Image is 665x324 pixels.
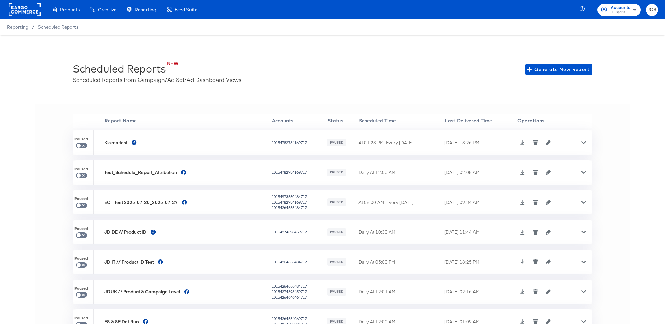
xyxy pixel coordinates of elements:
span: Paused [74,167,88,172]
div: Report Name [105,117,271,124]
span: Paused [74,196,88,202]
div: Toggle Row Expanded [575,220,592,244]
div: NEW [85,60,178,67]
div: Toggle Row Expanded [575,190,592,214]
div: Daily At 05:00 PM [358,259,443,265]
div: JD IT // Product ID Test [104,259,154,265]
div: 10154782784169717 [272,199,326,205]
span: / [28,24,38,30]
span: Feed Suite [175,7,197,12]
span: Paused [74,256,88,262]
div: [DATE] 13:26 PM [444,139,515,146]
div: Toggle Row Expanded [575,160,592,185]
th: Accounts [272,114,328,128]
div: 10154264656484717 [272,259,326,265]
div: [DATE] 18:25 PM [444,259,515,265]
span: PAUSED [329,230,344,235]
span: Generate New Report [528,65,589,74]
span: Products [60,7,80,12]
div: 10154274398459717 [272,229,326,235]
span: Reporting [7,24,28,30]
div: 10154782784169717 [272,140,326,145]
div: Klarna test [104,139,127,146]
div: Status [328,117,358,124]
th: Operations [517,114,575,128]
span: PAUSED [329,170,344,175]
th: Last Delivered Time [444,114,517,128]
button: JCS [646,4,658,16]
span: JD Sports [611,10,630,15]
div: Daily At 12:00 AM [358,169,443,176]
div: At 01:23 PM, Every [DATE] [358,139,443,146]
div: JD DE // Product ID [104,229,147,236]
span: Paused [74,286,88,291]
a: Scheduled Reports [38,24,78,30]
div: 10154264646464717 [272,295,326,300]
span: Paused [74,137,88,142]
div: 10154264654069717 [272,316,326,322]
div: [DATE] 02:08 AM [444,169,515,176]
div: Scheduled Reports [73,62,166,76]
span: Accounts [611,4,630,11]
button: Generate New Report [525,64,592,75]
span: JCS [649,6,655,14]
span: PAUSED [329,140,344,145]
div: At 08:00 AM, Every [DATE] [358,199,443,206]
div: 10154274398459717 [272,289,326,295]
div: JDUK // Product & Campaign Level [104,289,180,295]
div: Toggle Row Expanded [575,280,592,304]
div: 10154264656484717 [272,283,326,289]
div: Toggle Row Expanded [575,250,592,274]
div: Scheduled Reports from Campaign/Ad Set/Ad Dashboard Views [73,76,241,84]
span: PAUSED [329,200,344,205]
div: Test_Schedule_Report_Attribution [104,169,177,176]
div: 10154264656484717 [272,205,326,211]
div: [DATE] 09:34 AM [444,199,515,206]
div: 10154973660484717 [272,194,326,199]
div: [DATE] 02:16 AM [444,289,515,295]
div: EC - Test 2025-07-20_2025-07-27 [104,199,178,206]
span: PAUSED [329,319,344,324]
div: [DATE] 11:44 AM [444,229,515,236]
span: Paused [74,316,88,321]
div: Toggle Row Expanded [575,130,592,155]
span: PAUSED [329,260,344,264]
span: Creative [98,7,116,12]
span: Reporting [135,7,156,12]
button: AccountsJD Sports [597,4,641,16]
th: Scheduled Time [358,114,444,128]
span: PAUSED [329,290,344,294]
div: Daily At 12:01 AM [358,289,443,295]
div: 10154782784169717 [272,170,326,175]
div: Daily At 10:30 AM [358,229,443,236]
span: Paused [74,226,88,232]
